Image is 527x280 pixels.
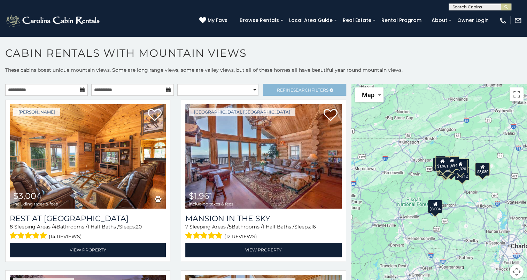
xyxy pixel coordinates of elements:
[148,108,162,123] a: Add to favorites
[444,156,459,169] div: $2,803
[229,224,232,230] span: 5
[224,232,257,241] span: (12 reviews)
[185,243,341,257] a: View Property
[433,158,447,171] div: $1,767
[5,14,102,28] img: White-1-2.png
[475,162,490,176] div: $3,080
[435,155,450,169] div: $1,759
[136,224,142,230] span: 20
[311,224,316,230] span: 16
[435,157,450,170] div: $1,961
[10,104,166,209] img: Rest at Mountain Crest
[185,223,341,241] div: Sleeping Areas / Bathrooms / Sleeps:
[439,161,454,174] div: $1,509
[199,17,229,24] a: My Favs
[49,232,82,241] span: (14 reviews)
[10,223,166,241] div: Sleeping Areas / Bathrooms / Sleeps:
[236,15,282,26] a: Browse Rentals
[514,17,522,24] img: mail-regular-white.png
[455,167,470,180] div: $1,712
[510,87,524,101] button: Toggle fullscreen view
[185,224,188,230] span: 7
[53,224,56,230] span: 4
[10,243,166,257] a: View Property
[185,104,341,209] img: Mansion In The Sky
[185,214,341,223] a: Mansion In The Sky
[10,214,166,223] a: Rest at [GEOGRAPHIC_DATA]
[435,157,450,170] div: $1,859
[10,104,166,209] a: Rest at Mountain Crest $3,004 including taxes & fees
[428,15,451,26] a: About
[293,87,311,93] span: Search
[189,191,212,201] span: $1,961
[454,158,469,172] div: $4,137
[13,202,58,206] span: including taxes & fees
[263,84,346,96] a: RefineSearchFilters
[453,160,468,173] div: $1,320
[13,108,60,116] a: [PERSON_NAME]
[13,191,42,201] span: $3,004
[10,224,13,230] span: 8
[10,214,166,223] h3: Rest at Mountain Crest
[277,87,328,93] span: Refine Filters
[362,91,374,99] span: Map
[87,224,119,230] span: 1 Half Baths /
[499,17,507,24] img: phone-regular-white.png
[454,15,492,26] a: Owner Login
[378,15,425,26] a: Rental Program
[286,15,336,26] a: Local Area Guide
[435,156,450,169] div: $1,523
[444,156,459,170] div: $1,694
[185,104,341,209] a: Mansion In The Sky $1,961 including taxes & fees
[189,108,295,116] a: [GEOGRAPHIC_DATA], [GEOGRAPHIC_DATA]
[324,108,338,123] a: Add to favorites
[263,224,294,230] span: 1 Half Baths /
[208,17,227,24] span: My Favs
[444,163,458,176] div: $1,766
[189,202,233,206] span: including taxes & fees
[510,265,524,279] button: Map camera controls
[428,200,442,213] div: $3,004
[355,87,383,102] button: Change map style
[339,15,375,26] a: Real Estate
